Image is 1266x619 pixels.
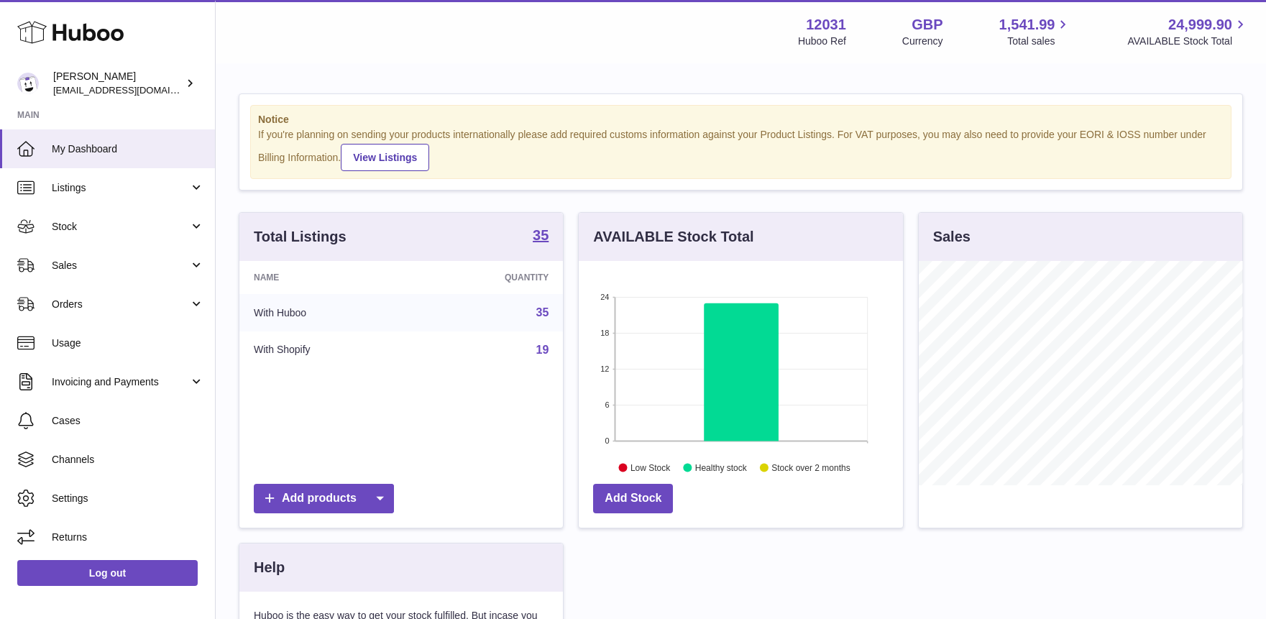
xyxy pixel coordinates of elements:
strong: Notice [258,113,1224,127]
div: [PERSON_NAME] [53,70,183,97]
a: 24,999.90 AVAILABLE Stock Total [1127,15,1249,48]
a: Add Stock [593,484,673,513]
text: 18 [601,329,610,337]
strong: 12031 [806,15,846,35]
strong: GBP [912,15,942,35]
a: View Listings [341,144,429,171]
span: Cases [52,414,204,428]
a: Log out [17,560,198,586]
span: My Dashboard [52,142,204,156]
strong: 35 [533,228,549,242]
span: [EMAIL_ADDRESS][DOMAIN_NAME] [53,84,211,96]
span: Stock [52,220,189,234]
span: Sales [52,259,189,272]
span: Listings [52,181,189,195]
span: 24,999.90 [1168,15,1232,35]
td: With Huboo [239,294,414,331]
a: Add products [254,484,394,513]
span: Orders [52,298,189,311]
th: Quantity [414,261,564,294]
text: Low Stock [630,462,671,472]
td: With Shopify [239,331,414,369]
text: 0 [605,436,610,445]
a: 19 [536,344,549,356]
div: Huboo Ref [798,35,846,48]
span: Usage [52,336,204,350]
span: Invoicing and Payments [52,375,189,389]
span: Channels [52,453,204,467]
a: 1,541.99 Total sales [999,15,1072,48]
h3: Sales [933,227,971,247]
a: 35 [533,228,549,245]
text: 6 [605,400,610,409]
a: 35 [536,306,549,318]
text: 24 [601,293,610,301]
th: Name [239,261,414,294]
span: AVAILABLE Stock Total [1127,35,1249,48]
text: Stock over 2 months [772,462,850,472]
text: 12 [601,364,610,373]
img: admin@makewellforyou.com [17,73,39,94]
span: Returns [52,531,204,544]
h3: AVAILABLE Stock Total [593,227,753,247]
div: Currency [902,35,943,48]
span: Total sales [1007,35,1071,48]
h3: Help [254,558,285,577]
h3: Total Listings [254,227,347,247]
div: If you're planning on sending your products internationally please add required customs informati... [258,128,1224,171]
text: Healthy stock [695,462,748,472]
span: Settings [52,492,204,505]
span: 1,541.99 [999,15,1055,35]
